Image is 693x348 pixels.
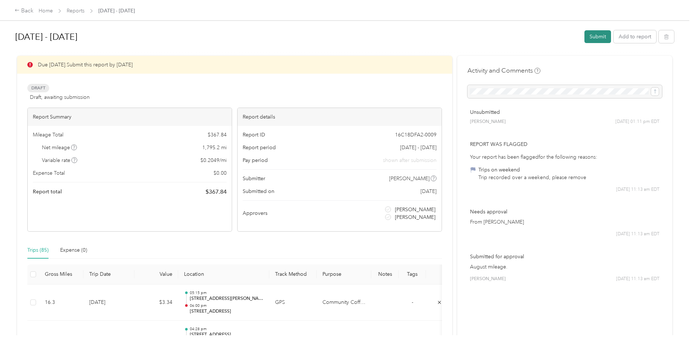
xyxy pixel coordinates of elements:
[395,206,435,213] span: [PERSON_NAME]
[269,285,317,321] td: GPS
[652,307,693,348] iframe: Everlance-gr Chat Button Frame
[205,187,227,196] span: $ 367.84
[478,166,586,174] div: Trips on weekend
[614,30,656,43] button: Add to report
[28,108,232,126] div: Report Summary
[470,140,659,148] p: Report was flagged
[470,153,659,161] div: Your report has been flagged for the following reasons:
[616,276,659,282] span: [DATE] 11:13 am EDT
[243,175,265,182] span: Submitter
[470,276,506,282] span: [PERSON_NAME]
[83,264,134,285] th: Trip Date
[470,253,659,260] p: Submitted for approval
[616,231,659,237] span: [DATE] 11:13 am EDT
[243,131,265,139] span: Report ID
[190,308,263,315] p: [STREET_ADDRESS]
[243,144,276,151] span: Report period
[584,30,611,43] button: Submit
[83,285,134,321] td: [DATE]
[42,144,77,151] span: Net mileage
[399,264,426,285] th: Tags
[60,246,87,254] div: Expense (0)
[317,285,371,321] td: Community Coffee
[389,175,430,182] span: [PERSON_NAME]
[27,84,49,92] span: Draft
[243,209,267,217] span: Approvers
[395,131,436,139] span: 16C18DFA2-0009
[470,263,659,271] p: August mileage.
[42,156,78,164] span: Variable rate
[15,28,579,46] h1: Aug 1 - 31, 2025
[134,264,178,285] th: Value
[33,131,63,139] span: Mileage Total
[27,246,48,254] div: Trips (85)
[30,93,90,101] span: Draft, awaiting submission
[67,8,85,14] a: Reports
[98,7,135,15] span: [DATE] - [DATE]
[178,264,269,285] th: Location
[33,169,65,177] span: Expense Total
[15,7,34,15] div: Back
[371,264,399,285] th: Notes
[190,290,263,295] p: 05:15 pm
[134,285,178,321] td: $3.34
[39,8,53,14] a: Home
[395,213,435,221] span: [PERSON_NAME]
[470,119,506,125] span: [PERSON_NAME]
[202,144,227,151] span: 1,795.2 mi
[243,156,268,164] span: Pay period
[238,108,442,126] div: Report details
[412,299,413,305] span: -
[17,56,452,74] div: Due [DATE]. Submit this report by [DATE]
[243,187,274,195] span: Submitted on
[190,326,263,332] p: 04:28 pm
[470,218,659,226] p: From [PERSON_NAME]
[615,119,659,125] span: [DATE] 01:11 pm EDT
[269,264,317,285] th: Track Method
[214,169,227,177] span: $ 0.00
[420,187,436,195] span: [DATE]
[470,208,659,216] p: Needs approval
[190,332,263,338] p: [STREET_ADDRESS]
[478,174,586,181] div: Trip recorded over a weekend, please remove
[39,285,83,321] td: 16.3
[190,295,263,302] p: [STREET_ADDRESS][PERSON_NAME]
[208,131,227,139] span: $ 367.84
[470,108,659,116] p: Unsubmitted
[467,66,540,75] h4: Activity and Comments
[616,186,659,193] span: [DATE] 11:13 am EDT
[33,188,62,196] span: Report total
[383,156,436,164] span: shown after submission
[200,156,227,164] span: $ 0.2049 / mi
[39,264,83,285] th: Gross Miles
[190,303,263,308] p: 06:00 pm
[317,264,371,285] th: Purpose
[400,144,436,151] span: [DATE] - [DATE]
